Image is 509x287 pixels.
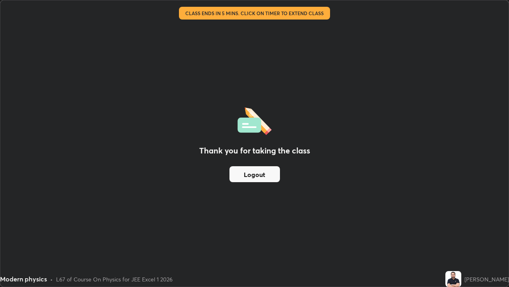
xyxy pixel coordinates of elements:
img: 75b7adc8d7144db7b3983a723ea8425d.jpg [445,271,461,287]
h2: Thank you for taking the class [199,145,310,157]
div: [PERSON_NAME] [464,275,509,283]
img: offlineFeedback.1438e8b3.svg [237,105,272,135]
div: L67 of Course On Physics for JEE Excel 1 2026 [56,275,173,283]
button: Logout [229,166,280,182]
div: • [50,275,53,283]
